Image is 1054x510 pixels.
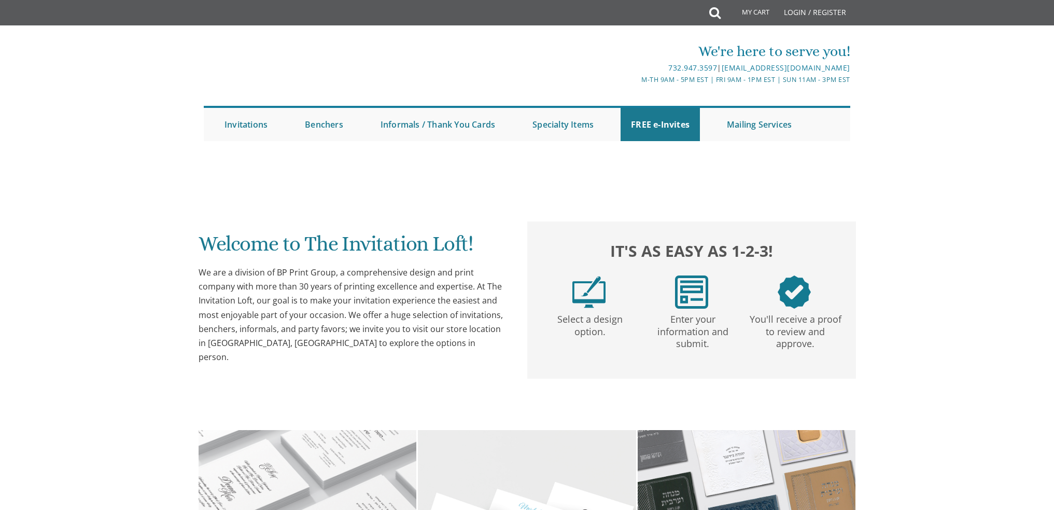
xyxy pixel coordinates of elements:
[722,63,850,73] a: [EMAIL_ADDRESS][DOMAIN_NAME]
[668,63,717,73] a: 732.947.3597
[675,275,708,309] img: step2.png
[643,309,742,350] p: Enter your information and submit.
[746,309,845,350] p: You'll receive a proof to review and approve.
[370,108,505,141] a: Informals / Thank You Cards
[214,108,278,141] a: Invitations
[778,275,811,309] img: step3.png
[294,108,354,141] a: Benchers
[541,309,639,338] p: Select a design option.
[621,108,700,141] a: FREE e-Invites
[572,275,606,309] img: step1.png
[716,108,802,141] a: Mailing Services
[420,74,850,85] div: M-Th 9am - 5pm EST | Fri 9am - 1pm EST | Sun 11am - 3pm EST
[720,1,777,27] a: My Cart
[199,232,507,263] h1: Welcome to The Invitation Loft!
[420,41,850,62] div: We're here to serve you!
[420,62,850,74] div: |
[522,108,604,141] a: Specialty Items
[538,239,846,263] h2: It's as easy as 1-2-3!
[199,266,507,364] div: We are a division of BP Print Group, a comprehensive design and print company with more than 30 y...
